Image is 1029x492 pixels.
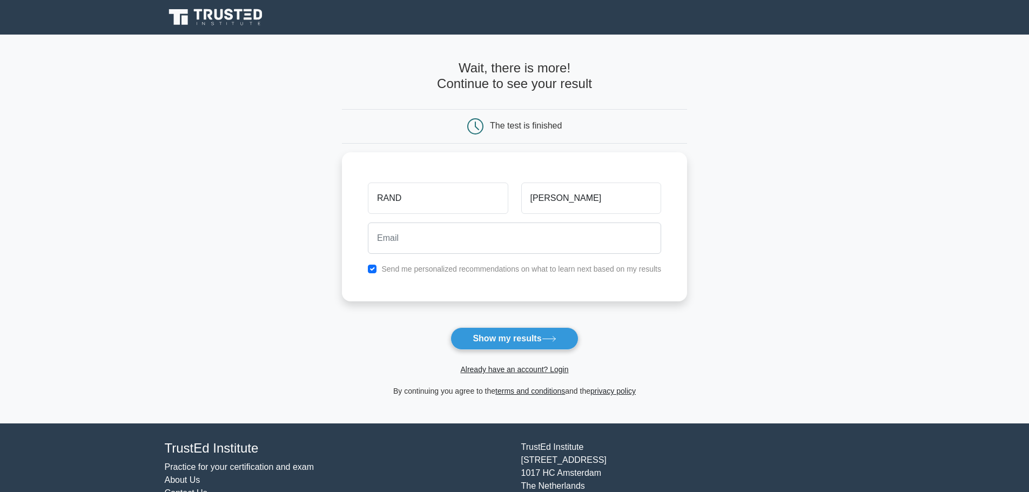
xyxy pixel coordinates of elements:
[342,60,687,92] h4: Wait, there is more! Continue to see your result
[495,387,565,395] a: terms and conditions
[368,183,508,214] input: First name
[590,387,636,395] a: privacy policy
[165,441,508,456] h4: TrustEd Institute
[460,365,568,374] a: Already have an account? Login
[381,265,661,273] label: Send me personalized recommendations on what to learn next based on my results
[368,223,661,254] input: Email
[165,462,314,471] a: Practice for your certification and exam
[490,121,562,130] div: The test is finished
[165,475,200,484] a: About Us
[450,327,578,350] button: Show my results
[521,183,661,214] input: Last name
[335,385,694,397] div: By continuing you agree to the and the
